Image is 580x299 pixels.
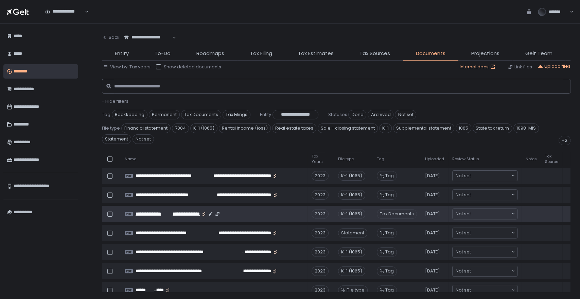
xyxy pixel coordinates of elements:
span: Rental income (loss) [219,123,271,133]
span: Not set [456,192,471,198]
input: Search for option [471,287,511,294]
span: Gelt Team [525,50,552,57]
div: K-1 (1065) [338,190,365,200]
span: File type [347,287,365,293]
span: Tax Filings [223,110,250,119]
span: [DATE] [425,287,440,293]
span: Financial statement [121,123,171,133]
span: Supplemental statement [393,123,454,133]
span: Not set [456,172,471,179]
span: Not set [395,110,416,119]
div: 2023 [312,171,329,181]
span: Archived [368,110,393,119]
span: Tax Estimates [298,50,334,57]
span: Tag [377,156,384,162]
button: Back [102,31,120,44]
span: Tag [385,287,394,293]
span: Tax Source [545,154,558,164]
button: View by: Tax years [103,64,151,70]
input: Search for option [471,268,511,275]
div: 2023 [312,228,329,238]
input: Search for option [124,40,172,47]
span: Not set [456,211,471,217]
span: Permanent [149,110,180,119]
span: Review Status [452,156,479,162]
div: 2023 [312,209,329,219]
span: Roadmaps [196,50,224,57]
div: Search for option [41,5,88,19]
span: [DATE] [425,268,440,274]
span: K-1 [379,123,392,133]
input: Search for option [45,15,84,21]
span: [DATE] [425,249,440,255]
a: Internal docs [460,64,497,70]
span: [DATE] [425,230,440,236]
span: Tag [385,268,394,274]
span: Tag [102,112,110,118]
div: Search for option [453,190,517,200]
span: Projections [471,50,499,57]
span: 1098-MIS [513,123,539,133]
span: Sale - closing statement [318,123,378,133]
div: K-1 (1065) [338,209,365,219]
span: Tax Years [312,154,330,164]
span: Tax Filing [250,50,272,57]
span: 7004 [172,123,189,133]
input: Search for option [471,192,511,198]
div: 2023 [312,247,329,257]
span: Tag [385,249,394,255]
div: 2023 [312,285,329,295]
span: Uploaded [425,156,444,162]
div: Search for option [120,31,176,45]
span: Bookkeeping [112,110,147,119]
input: Search for option [471,230,511,236]
span: File type [338,156,354,162]
span: [DATE] [425,173,440,179]
div: Search for option [453,247,517,257]
span: Tax Sources [359,50,390,57]
span: Statuses [328,112,347,118]
span: Tag [385,192,394,198]
span: Real estate taxes [272,123,316,133]
div: K-1 (1065) [338,266,365,276]
button: - Hide filters [102,98,128,104]
span: Done [348,110,366,119]
span: Not set [456,230,471,236]
div: Back [102,34,120,40]
div: Search for option [453,266,517,276]
span: File type [102,125,120,131]
span: Entity [115,50,129,57]
input: Search for option [471,211,511,217]
div: Statement [338,228,367,238]
span: K-1 (1065) [190,123,217,133]
span: Tag [385,230,394,236]
span: Not set [456,249,471,255]
span: Documents [416,50,445,57]
span: Not set [456,268,471,275]
span: Tax Documents [377,209,417,219]
div: K-1 (1065) [338,247,365,257]
span: Name [125,156,136,162]
span: Notes [526,156,537,162]
div: K-1 (1065) [338,171,365,181]
span: Entity [260,112,271,118]
span: Not set [456,287,471,294]
button: Upload files [538,63,570,69]
div: Search for option [453,209,517,219]
span: [DATE] [425,192,440,198]
span: 1065 [456,123,471,133]
div: 2023 [312,190,329,200]
span: To-Do [155,50,171,57]
div: +2 [559,136,570,145]
button: Link files [508,64,532,70]
input: Search for option [471,172,511,179]
div: 2023 [312,266,329,276]
input: Search for option [471,249,511,255]
span: Not set [133,134,154,144]
div: Search for option [453,228,517,238]
span: [DATE] [425,211,440,217]
span: Tag [385,173,394,179]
